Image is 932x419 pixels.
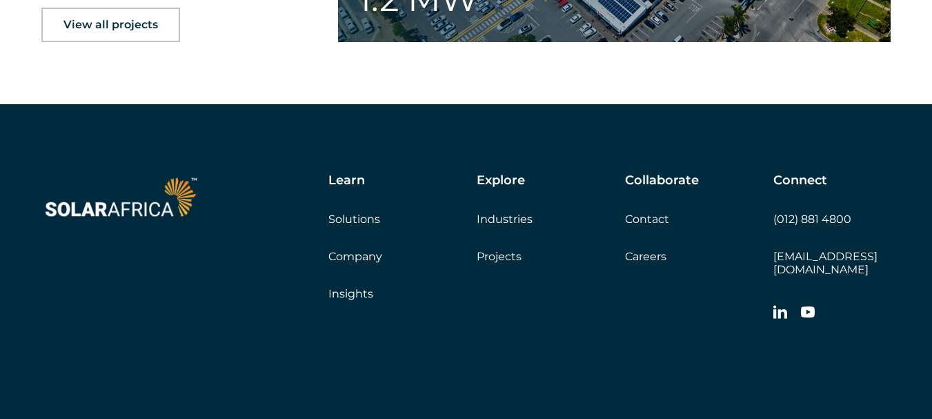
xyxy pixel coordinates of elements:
[328,213,380,226] a: Solutions
[773,250,878,276] a: [EMAIL_ADDRESS][DOMAIN_NAME]
[328,250,382,263] a: Company
[625,250,666,263] a: Careers
[41,8,180,42] a: View all projects
[328,173,365,188] h5: Learn
[328,287,373,300] a: Insights
[477,213,533,226] a: Industries
[773,173,827,188] h5: Connect
[625,213,669,226] a: Contact
[477,173,525,188] h5: Explore
[773,213,851,226] a: (012) 881 4800
[63,19,158,30] span: View all projects
[477,250,522,263] a: Projects
[625,173,699,188] h5: Collaborate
